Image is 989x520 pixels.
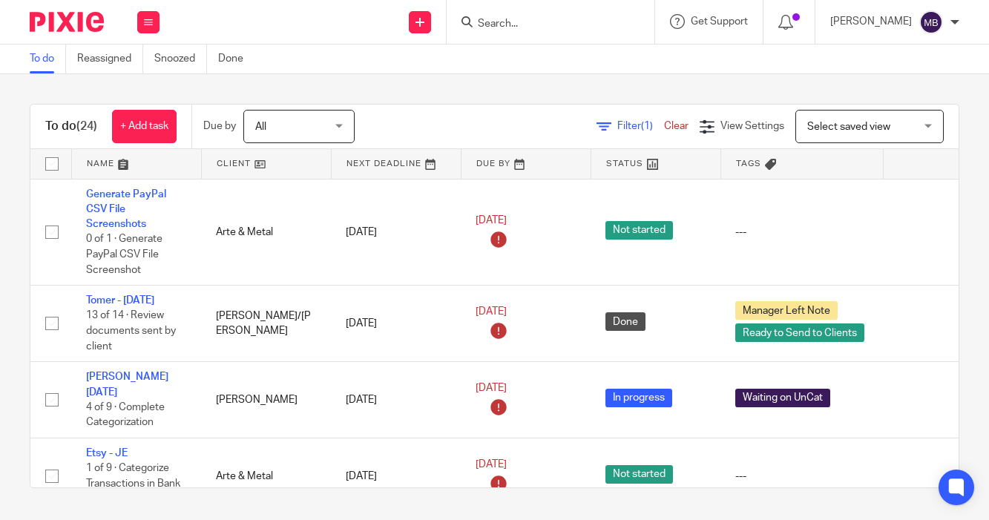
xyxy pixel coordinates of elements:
[331,362,461,438] td: [DATE]
[476,18,610,31] input: Search
[476,306,507,317] span: [DATE]
[203,119,236,134] p: Due by
[86,189,166,230] a: Generate PayPal CSV File Screenshots
[476,383,507,393] span: [DATE]
[201,438,331,515] td: Arte & Metal
[255,122,266,132] span: All
[617,121,664,131] span: Filter
[605,389,672,407] span: In progress
[735,323,864,342] span: Ready to Send to Clients
[86,402,165,428] span: 4 of 9 · Complete Categorization
[605,312,645,331] span: Done
[736,159,761,168] span: Tags
[30,12,104,32] img: Pixie
[45,119,97,134] h1: To do
[331,179,461,286] td: [DATE]
[735,225,868,240] div: ---
[86,464,180,504] span: 1 of 9 · Categorize Transactions in Bank Feed
[691,16,748,27] span: Get Support
[86,295,154,306] a: Tomer - [DATE]
[476,459,507,470] span: [DATE]
[720,121,784,131] span: View Settings
[30,45,66,73] a: To do
[77,45,143,73] a: Reassigned
[664,121,689,131] a: Clear
[201,362,331,438] td: [PERSON_NAME]
[735,301,838,320] span: Manager Left Note
[919,10,943,34] img: svg%3E
[807,122,890,132] span: Select saved view
[201,179,331,286] td: Arte & Metal
[605,221,673,240] span: Not started
[331,286,461,362] td: [DATE]
[86,372,168,397] a: [PERSON_NAME][DATE]
[86,448,128,458] a: Etsy - JE
[331,438,461,515] td: [DATE]
[641,121,653,131] span: (1)
[476,215,507,226] span: [DATE]
[218,45,254,73] a: Done
[830,14,912,29] p: [PERSON_NAME]
[76,120,97,132] span: (24)
[112,110,177,143] a: + Add task
[735,469,868,484] div: ---
[201,286,331,362] td: [PERSON_NAME]/[PERSON_NAME]
[86,234,162,275] span: 0 of 1 · Generate PayPal CSV File Screenshot
[154,45,207,73] a: Snoozed
[735,389,830,407] span: Waiting on UnCat
[86,311,176,352] span: 13 of 14 · Review documents sent by client
[605,465,673,484] span: Not started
